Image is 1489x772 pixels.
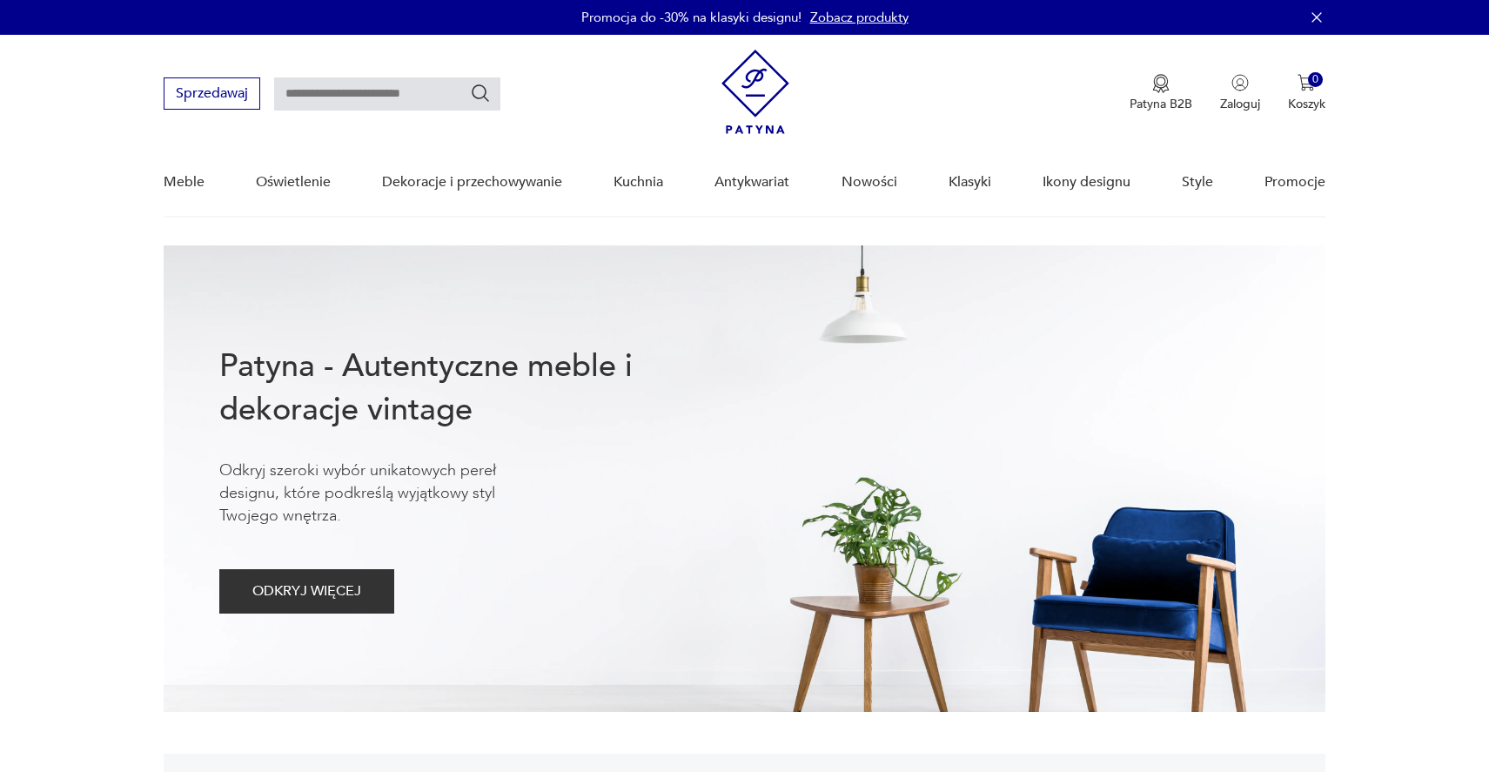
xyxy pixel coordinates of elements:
img: Ikonka użytkownika [1231,74,1249,91]
p: Zaloguj [1220,96,1260,112]
p: Patyna B2B [1130,96,1192,112]
a: Zobacz produkty [810,9,909,26]
a: Antykwariat [714,149,789,216]
button: Patyna B2B [1130,74,1192,112]
button: 0Koszyk [1288,74,1325,112]
img: Patyna - sklep z meblami i dekoracjami vintage [721,50,789,134]
a: Sprzedawaj [164,89,260,101]
button: Szukaj [470,83,491,104]
img: Ikona koszyka [1298,74,1315,91]
a: Klasyki [949,149,991,216]
a: Promocje [1264,149,1325,216]
a: Oświetlenie [256,149,331,216]
a: Nowości [842,149,897,216]
a: Ikona medaluPatyna B2B [1130,74,1192,112]
h1: Patyna - Autentyczne meble i dekoracje vintage [219,345,689,432]
p: Promocja do -30% na klasyki designu! [581,9,802,26]
a: Kuchnia [614,149,663,216]
img: Ikona medalu [1152,74,1170,93]
a: Ikony designu [1043,149,1130,216]
a: Style [1182,149,1213,216]
div: 0 [1308,72,1323,87]
a: Meble [164,149,205,216]
button: Zaloguj [1220,74,1260,112]
p: Odkryj szeroki wybór unikatowych pereł designu, które podkreślą wyjątkowy styl Twojego wnętrza. [219,460,550,527]
a: Dekoracje i przechowywanie [382,149,562,216]
p: Koszyk [1288,96,1325,112]
a: ODKRYJ WIĘCEJ [219,587,394,599]
button: Sprzedawaj [164,77,260,110]
button: ODKRYJ WIĘCEJ [219,569,394,614]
